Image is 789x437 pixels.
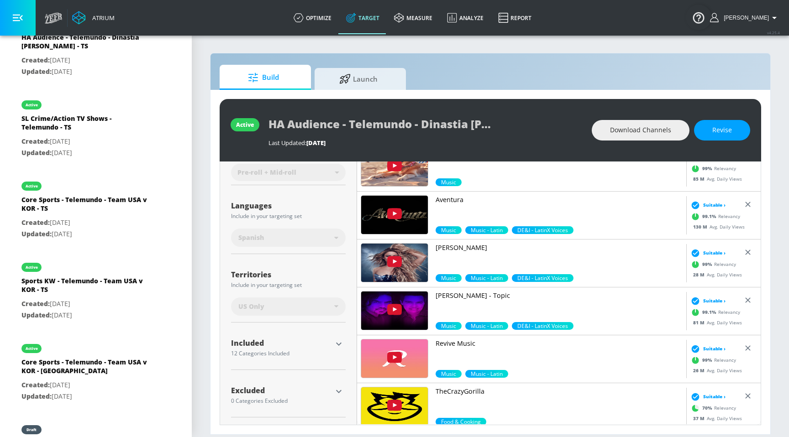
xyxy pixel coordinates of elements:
[21,229,52,238] span: Updated:
[324,68,393,90] span: Launch
[231,271,346,278] div: Territories
[21,137,50,146] span: Created:
[21,195,149,217] div: Core Sports - Telemundo - Team USA v KOR - TS
[361,387,428,426] img: UUJcQeT8LADOXRROXCGM4dRg
[440,1,491,34] a: Analyze
[436,226,462,234] div: 99.1%
[21,217,149,229] p: [DATE]
[15,10,177,84] div: HA Audience - Telemundo - Dinastia [PERSON_NAME] - TSCreated:[DATE]Updated:[DATE]
[26,184,38,188] div: active
[361,339,428,378] img: UUYXIviXPAaaaU_AOotpXTAw
[436,291,683,300] p: [PERSON_NAME] - Topic
[767,30,780,35] span: v 4.25.4
[465,226,508,234] div: 99.1%
[231,387,332,394] div: Excluded
[465,226,508,234] span: Music - Latin
[436,243,683,274] a: [PERSON_NAME]
[689,162,736,176] div: Relevancy
[689,401,736,415] div: Relevancy
[436,339,683,348] p: Revive Music
[21,136,149,147] p: [DATE]
[491,1,539,34] a: Report
[15,335,177,409] div: activeCore Sports - Telemundo - Team USA v KOR - [GEOGRAPHIC_DATA]Created:[DATE]Updated:[DATE]
[702,357,714,364] span: 99 %
[21,392,52,401] span: Updated:
[21,218,50,227] span: Created:
[465,274,508,282] div: 90.0%
[436,195,683,204] p: Aventura
[436,274,462,282] span: Music
[436,387,683,396] p: TheCrazyGorilla
[712,125,732,136] span: Revise
[610,125,671,136] span: Download Channels
[231,398,332,404] div: 0 Categories Excluded
[21,148,52,157] span: Updated:
[436,291,683,322] a: [PERSON_NAME] - Topic
[710,12,780,23] button: [PERSON_NAME]
[592,120,689,140] button: Download Channels
[231,297,346,316] div: US Only
[21,298,149,310] p: [DATE]
[436,370,462,378] div: 99.0%
[512,226,573,234] span: DE&I - LatinX Voices
[512,274,573,282] div: 72.3%
[387,1,440,34] a: measure
[436,226,462,234] span: Music
[703,297,726,304] span: Suitable ›
[703,345,726,352] span: Suitable ›
[26,427,37,432] div: draft
[689,258,736,271] div: Relevancy
[15,172,177,246] div: activeCore Sports - Telemundo - Team USA v KOR - TSCreated:[DATE]Updated:[DATE]
[689,367,742,374] div: Avg. Daily Views
[21,67,52,76] span: Updated:
[689,271,742,278] div: Avg. Daily Views
[689,344,726,354] div: Suitable ›
[703,250,726,256] span: Suitable ›
[231,213,346,219] div: Include in your targeting set
[15,254,177,328] div: activeSports KW - Telemundo - Team USA v KOR - TSCreated:[DATE]Updated:[DATE]
[436,322,462,330] div: 99.1%
[436,418,486,426] span: Food & Cooking
[231,339,332,347] div: Included
[703,393,726,400] span: Suitable ›
[268,139,583,147] div: Last Updated:
[237,168,296,177] span: Pre-roll + Mid-roll
[21,147,149,159] p: [DATE]
[72,11,115,25] a: Atrium
[21,380,149,391] p: [DATE]
[703,202,726,208] span: Suitable ›
[465,370,508,378] div: 70.0%
[21,310,149,321] p: [DATE]
[339,1,387,34] a: Target
[286,1,339,34] a: optimize
[229,67,298,88] span: Build
[231,351,332,356] div: 12 Categories Included
[15,91,177,165] div: activeSL Crime/Action TV Shows - Telemundo - TSCreated:[DATE]Updated:[DATE]
[693,319,707,326] span: 81 M
[512,274,573,282] span: DE&I - LatinX Voices
[693,415,707,421] span: 37 M
[686,5,711,30] button: Open Resource Center
[693,367,707,374] span: 26 M
[436,274,462,282] div: 99.0%
[436,178,462,186] div: 99.0%
[361,148,428,186] img: UUitadZGnB28NKOrKT_wiRiQ
[465,322,508,330] div: 99.0%
[689,354,736,367] div: Relevancy
[21,391,149,402] p: [DATE]
[436,370,462,378] span: Music
[21,114,149,136] div: SL Crime/Action TV Shows - Telemundo - TS
[231,229,346,247] div: Spanish
[512,322,573,330] span: DE&I - LatinX Voices
[238,302,264,311] span: US Only
[21,380,50,389] span: Created:
[436,195,683,226] a: Aventura
[361,244,428,282] img: UUYLNGLIzMhRTi6ZOLjAPSmw
[26,346,38,351] div: active
[465,322,508,330] span: Music - Latin
[689,224,745,230] div: Avg. Daily Views
[689,210,740,224] div: Relevancy
[231,282,346,288] div: Include in your targeting set
[89,14,115,22] div: Atrium
[21,55,149,66] p: [DATE]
